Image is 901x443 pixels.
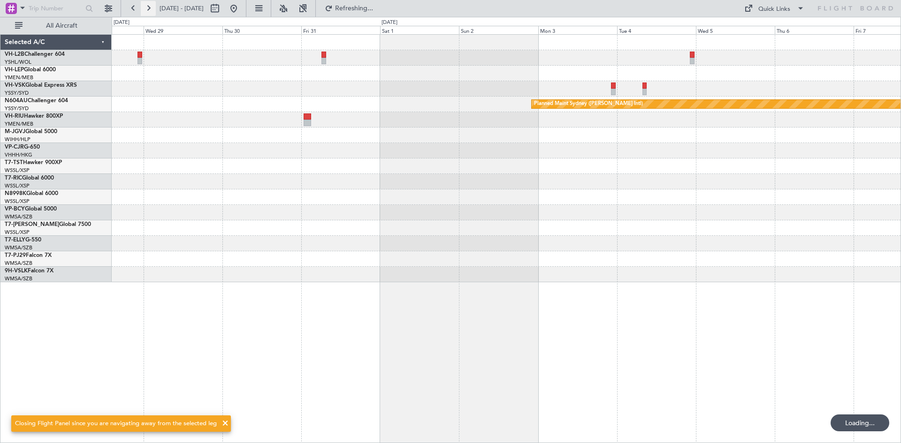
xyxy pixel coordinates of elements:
a: YSSY/SYD [5,90,29,97]
div: Closing Flight Panel since you are navigating away from the selected leg [15,419,217,428]
a: WMSA/SZB [5,275,32,282]
a: WMSA/SZB [5,260,32,267]
button: Refreshing... [321,1,377,16]
input: Trip Number [29,1,83,15]
span: VH-RIU [5,113,24,119]
a: WMSA/SZB [5,244,32,251]
div: Sun 2 [459,26,538,34]
a: VH-LEPGlobal 6000 [5,67,56,73]
a: YSSY/SYD [5,105,29,112]
span: Refreshing... [335,5,374,12]
span: VP-CJR [5,144,24,150]
div: Fri 31 [301,26,380,34]
a: T7-[PERSON_NAME]Global 7500 [5,222,91,227]
span: All Aircraft [24,23,99,29]
a: M-JGVJGlobal 5000 [5,129,57,135]
a: N604AUChallenger 604 [5,98,68,104]
span: VH-VSK [5,83,25,88]
a: YMEN/MEB [5,74,33,81]
a: WSSL/XSP [5,198,30,205]
div: Loading... [831,414,889,431]
span: T7-TST [5,160,23,165]
button: Quick Links [740,1,809,16]
span: VP-BCY [5,206,25,212]
div: [DATE] [382,19,397,27]
a: YMEN/MEB [5,120,33,128]
a: 9H-VSLKFalcon 7X [5,268,53,274]
span: T7-RIC [5,175,22,181]
a: VHHH/HKG [5,151,32,158]
a: WSSL/XSP [5,167,30,174]
span: VH-L2B [5,52,24,57]
div: Wed 29 [144,26,222,34]
a: T7-ELLYG-550 [5,237,41,243]
a: VH-L2BChallenger 604 [5,52,65,57]
div: Thu 6 [775,26,854,34]
a: T7-TSTHawker 900XP [5,160,62,165]
a: T7-PJ29Falcon 7X [5,253,52,258]
a: YSHL/WOL [5,59,31,66]
span: T7-PJ29 [5,253,26,258]
a: WMSA/SZB [5,213,32,220]
span: M-JGVJ [5,129,25,135]
a: WIHH/HLP [5,136,31,143]
div: Wed 5 [696,26,775,34]
span: T7-ELLY [5,237,25,243]
div: [DATE] [114,19,130,27]
span: VH-LEP [5,67,24,73]
div: Sat 1 [380,26,459,34]
span: N604AU [5,98,28,104]
div: Thu 30 [222,26,301,34]
div: Planned Maint Sydney ([PERSON_NAME] Intl) [534,97,643,111]
a: VP-BCYGlobal 5000 [5,206,57,212]
a: WSSL/XSP [5,229,30,236]
a: VH-VSKGlobal Express XRS [5,83,77,88]
span: 9H-VSLK [5,268,28,274]
button: All Aircraft [10,18,102,33]
span: [DATE] - [DATE] [160,4,204,13]
span: T7-[PERSON_NAME] [5,222,59,227]
a: N8998KGlobal 6000 [5,191,58,196]
a: VH-RIUHawker 800XP [5,113,63,119]
a: T7-RICGlobal 6000 [5,175,54,181]
a: VP-CJRG-650 [5,144,40,150]
div: Quick Links [758,5,790,14]
span: N8998K [5,191,26,196]
div: Tue 4 [617,26,696,34]
a: WSSL/XSP [5,182,30,189]
div: Mon 3 [538,26,617,34]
